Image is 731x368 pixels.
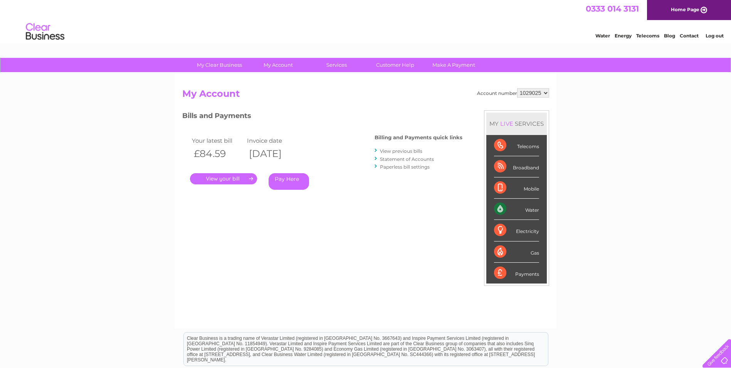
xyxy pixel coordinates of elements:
[245,135,301,146] td: Invoice date
[494,241,539,263] div: Gas
[269,173,309,190] a: Pay Here
[664,33,675,39] a: Blog
[494,199,539,220] div: Water
[615,33,632,39] a: Energy
[499,120,515,127] div: LIVE
[380,156,434,162] a: Statement of Accounts
[188,58,251,72] a: My Clear Business
[305,58,368,72] a: Services
[375,135,462,140] h4: Billing and Payments quick links
[636,33,659,39] a: Telecoms
[595,33,610,39] a: Water
[25,20,65,44] img: logo.png
[680,33,699,39] a: Contact
[190,135,245,146] td: Your latest bill
[494,135,539,156] div: Telecoms
[182,110,462,124] h3: Bills and Payments
[494,156,539,177] div: Broadband
[184,4,548,37] div: Clear Business is a trading name of Verastar Limited (registered in [GEOGRAPHIC_DATA] No. 3667643...
[477,88,549,98] div: Account number
[494,263,539,284] div: Payments
[380,164,430,170] a: Paperless bill settings
[190,146,245,162] th: £84.59
[706,33,724,39] a: Log out
[586,4,639,14] a: 0333 014 3131
[494,220,539,241] div: Electricity
[494,177,539,199] div: Mobile
[245,146,301,162] th: [DATE]
[486,113,547,135] div: MY SERVICES
[422,58,486,72] a: Make A Payment
[190,173,257,184] a: .
[380,148,422,154] a: View previous bills
[246,58,310,72] a: My Account
[363,58,427,72] a: Customer Help
[182,88,549,103] h2: My Account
